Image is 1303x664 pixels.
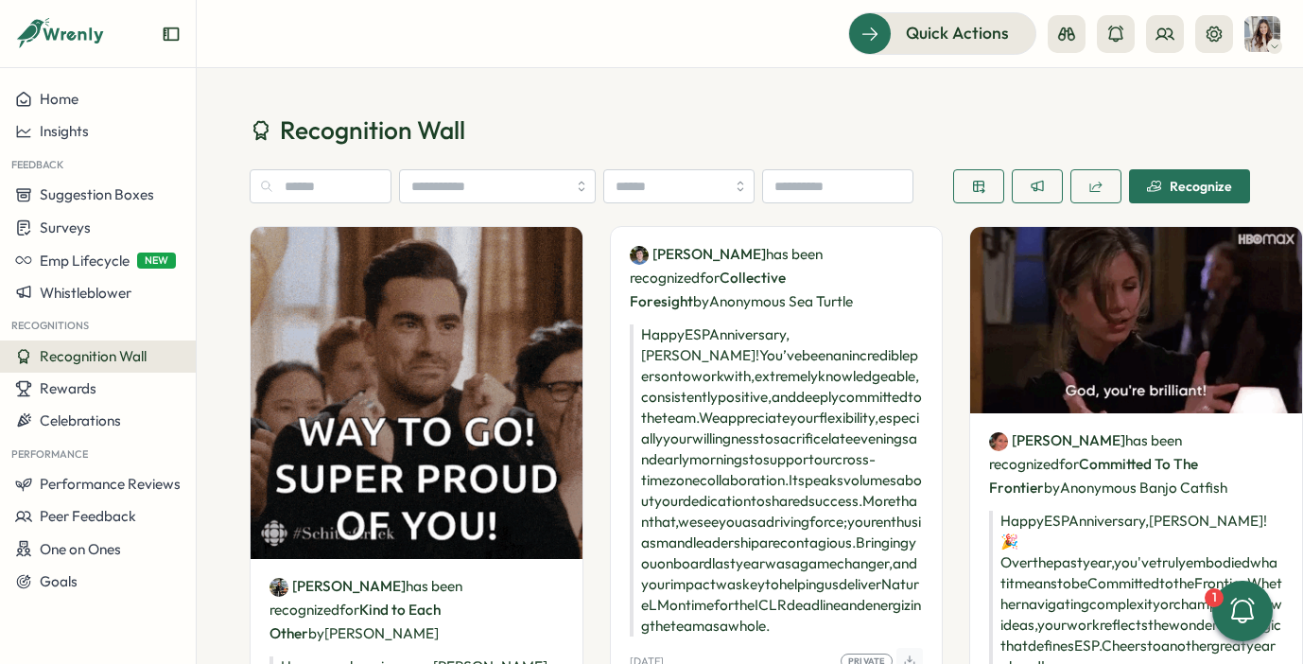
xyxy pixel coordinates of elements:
[1205,588,1224,607] div: 1
[269,576,406,597] a: Sylvie Manning[PERSON_NAME]
[251,227,582,559] img: Recognition Image
[40,122,89,140] span: Insights
[848,12,1036,54] button: Quick Actions
[269,601,441,642] span: Kind to Each Other
[137,253,176,269] span: NEW
[40,475,181,493] span: Performance Reviews
[40,540,121,558] span: One on Ones
[1147,179,1232,194] div: Recognize
[1212,581,1273,641] button: 1
[40,90,78,108] span: Home
[40,218,91,236] span: Surveys
[989,455,1198,497] span: Committed To The Frontier
[989,430,1125,451] a: Brittany[PERSON_NAME]
[906,21,1009,45] span: Quick Actions
[630,242,924,313] p: has been recognized by Anonymous Sea Turtle
[40,347,147,365] span: Recognition Wall
[40,411,121,429] span: Celebrations
[40,284,131,302] span: Whistleblower
[40,507,136,525] span: Peer Feedback
[40,379,96,397] span: Rewards
[162,25,181,44] button: Expand sidebar
[1129,169,1250,203] button: Recognize
[1244,16,1280,52] img: Jalen Wilcox
[40,572,78,590] span: Goals
[970,227,1302,413] img: Recognition Image
[40,252,130,270] span: Emp Lifecycle
[1059,455,1079,473] span: for
[339,601,359,619] span: for
[989,428,1283,499] p: has been recognized by Anonymous Banjo Catfish
[630,246,649,265] img: David Robinson
[630,244,766,265] a: David Robinson[PERSON_NAME]
[269,578,288,597] img: Sylvie Manning
[269,574,564,645] p: has been recognized by [PERSON_NAME]
[989,432,1008,451] img: Brittany
[280,114,465,147] span: Recognition Wall
[700,269,720,287] span: for
[40,185,154,203] span: Suggestion Boxes
[630,324,924,637] p: Happy ESP Anniversary, [PERSON_NAME]! You’ve been an incredible person to work with, extremely kn...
